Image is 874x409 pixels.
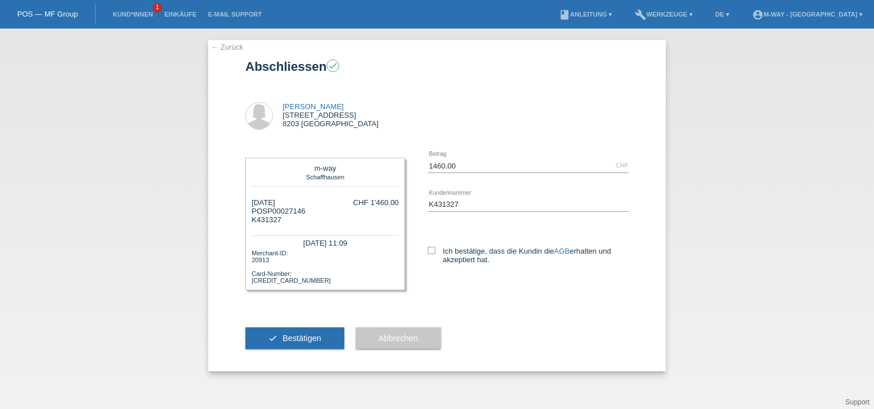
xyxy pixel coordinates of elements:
[356,327,441,349] button: Abbrechen
[245,327,344,349] button: check Bestätigen
[283,102,344,111] a: [PERSON_NAME]
[202,11,268,18] a: E-Mail Support
[252,198,305,224] div: [DATE] POSP00027146
[553,11,618,18] a: bookAnleitung ▾
[353,198,399,207] div: CHF 1'460.00
[268,334,277,343] i: check
[629,11,698,18] a: buildWerkzeuge ▾
[752,9,764,21] i: account_circle
[845,398,869,406] a: Support
[379,334,418,343] span: Abbrechen
[559,9,570,21] i: book
[245,59,629,74] h1: Abschliessen
[17,10,78,18] a: POS — MF Group
[746,11,868,18] a: account_circlem-way - [GEOGRAPHIC_DATA] ▾
[615,162,629,169] div: CHF
[635,9,646,21] i: build
[255,164,396,173] div: m-way
[554,247,570,255] a: AGB
[283,334,321,343] span: Bestätigen
[252,215,281,224] span: K431327
[428,247,629,264] label: Ich bestätige, dass die Kundin die erhalten und akzeptiert hat.
[252,248,399,284] div: Merchant-ID: 20913 Card-Number: [CREDIT_CARD_NUMBER]
[283,102,379,128] div: [STREET_ADDRESS] 8203 [GEOGRAPHIC_DATA]
[153,3,162,13] span: 1
[211,43,243,51] a: ← Zurück
[710,11,735,18] a: DE ▾
[255,173,396,181] div: Schaffhausen
[328,61,338,71] i: check
[107,11,158,18] a: Kund*innen
[252,235,399,248] div: [DATE] 11:09
[158,11,202,18] a: Einkäufe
